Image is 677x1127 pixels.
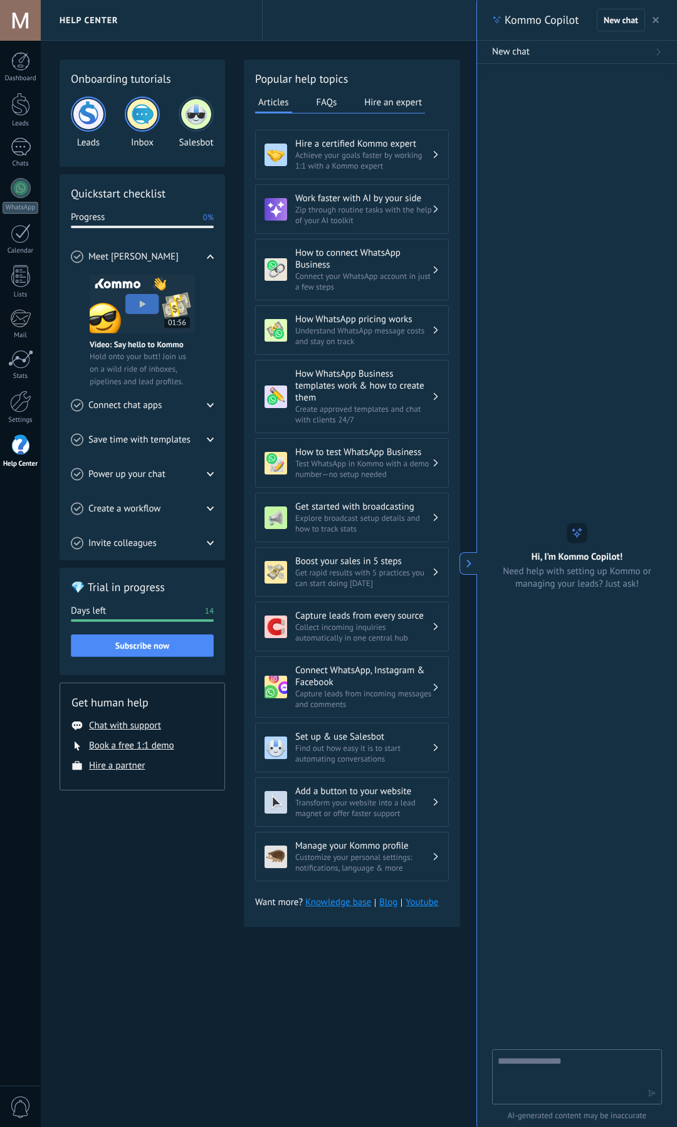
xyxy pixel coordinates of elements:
div: Leads [71,97,106,149]
span: Want more? [255,896,438,909]
span: Transform your website into a lead magnet or offer faster support [295,797,432,819]
span: Customize your personal settings: notifications, language & more [295,852,432,873]
span: Create approved templates and chat with clients 24/7 [295,404,432,425]
span: Meet [PERSON_NAME] [88,251,179,263]
button: Hire an expert [361,93,425,112]
h2: Quickstart checklist [71,186,214,201]
div: Stats [3,372,39,380]
h2: Onboarding tutorials [71,71,214,86]
h3: How to connect WhatsApp Business [295,247,432,271]
h3: Get started with broadcasting [295,501,432,513]
h3: Connect WhatsApp, Instagram & Facebook [295,664,432,688]
div: Mail [3,332,39,340]
span: New chat [492,46,530,58]
span: Test WhatsApp in Kommo with a demo number—no setup needed [295,458,432,480]
span: Power up your chat [88,468,165,481]
h3: Set up & use Salesbot [295,731,432,743]
h3: Add a button to your website [295,785,432,797]
span: AI-generated content may be inaccurate [492,1109,662,1122]
div: Chats [3,160,39,168]
h3: How to test WhatsApp Business [295,446,432,458]
h3: How WhatsApp pricing works [295,313,432,325]
h3: Manage your Kommo profile [295,840,432,852]
div: Help Center [3,460,39,468]
div: Calendar [3,247,39,255]
span: Find out how easy it is to start automating conversations [295,743,432,764]
span: New chat [604,16,638,24]
h3: Capture leads from every source [295,610,432,622]
button: Subscribe now [71,634,214,657]
span: Hold onto your butt! Join us on a wild ride of inboxes, pipelines and lead profiles. [90,350,195,388]
div: Inbox [125,97,160,149]
h2: 💎 Trial in progress [71,579,214,595]
h2: Hi, I’m Kommo Copilot! [532,551,622,563]
span: Kommo Copilot [505,13,579,28]
a: Knowledge base [305,896,371,909]
h3: How WhatsApp Business templates work & how to create them [295,368,432,404]
span: Understand WhatsApp message costs and stay on track [295,325,432,347]
span: Create a workflow [88,503,160,515]
button: Hire a partner [89,760,145,772]
div: Settings [3,416,39,424]
button: Book a free 1:1 demo [89,740,174,752]
button: New chat [477,41,677,64]
div: Leads [3,120,39,128]
button: Articles [255,93,292,113]
div: Dashboard [3,75,39,83]
span: Achieve your goals faster by working 1:1 with a Kommo expert [295,150,432,171]
span: Video: Say hello to Kommo [90,339,184,350]
span: Explore broadcast setup details and how to track stats [295,513,432,534]
div: WhatsApp [3,202,38,214]
span: Subscribe now [115,641,169,650]
span: Capture leads from incoming messages and comments [295,688,432,710]
span: Zip through routine tasks with the help of your AI toolkit [295,204,432,226]
h2: Popular help topics [255,71,449,86]
span: Collect incoming inquiries automatically in one central hub [295,622,432,643]
a: Blog [379,896,397,909]
h3: Work faster with AI by your side [295,192,432,204]
span: Progress [71,211,105,224]
img: Meet video [90,274,195,333]
span: Save time with templates [88,434,191,446]
span: Need help with setting up Kommo or managing your leads? Just ask! [492,565,662,590]
span: Days left [71,605,106,617]
h2: Get human help [71,695,213,710]
span: Connect chat apps [88,399,162,412]
span: Get rapid results with 5 practices you can start doing [DATE] [295,567,432,589]
h3: Hire a certified Kommo expert [295,138,432,150]
a: Youtube [406,896,438,908]
div: Salesbot [179,97,214,149]
button: FAQs [313,93,340,112]
h3: Boost your sales in 5 steps [295,555,432,567]
span: 0% [203,211,214,224]
div: Lists [3,291,39,299]
span: 14 [205,605,214,617]
button: Chat with support [89,720,161,731]
span: Invite colleagues [88,537,157,550]
span: Connect your WhatsApp account in just a few steps [295,271,432,292]
button: New chat [597,9,645,31]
